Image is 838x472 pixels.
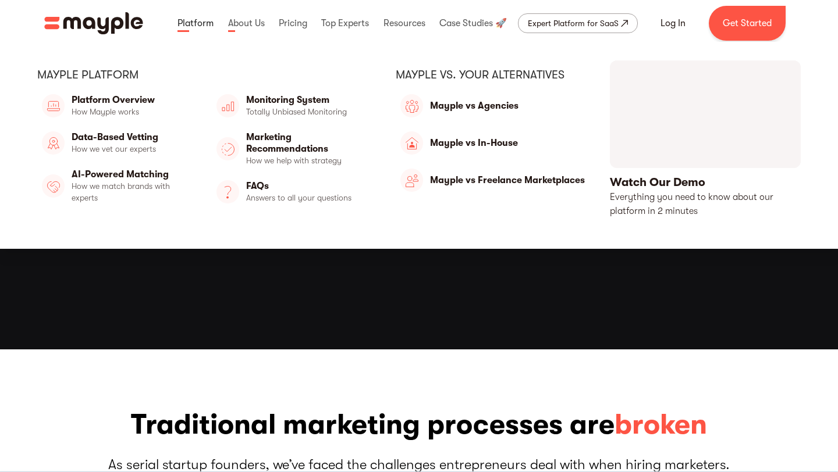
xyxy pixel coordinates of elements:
div: Mayple vs. Your Alternatives [396,67,587,83]
a: open lightbox [610,60,801,219]
div: Expert Platform for SaaS [528,16,619,30]
div: Pricing [276,5,310,42]
div: Top Experts [318,5,372,42]
a: home [44,12,143,34]
h3: Traditional marketing processes are [35,406,803,444]
a: Log In [647,9,699,37]
div: Resources [381,5,428,42]
span: broken [615,406,707,444]
a: Get Started [709,6,786,41]
div: About Us [225,5,268,42]
img: Mayple logo [44,12,143,34]
a: Expert Platform for SaaS [518,13,638,33]
div: Mayple platform [37,67,372,83]
div: Platform [175,5,216,42]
